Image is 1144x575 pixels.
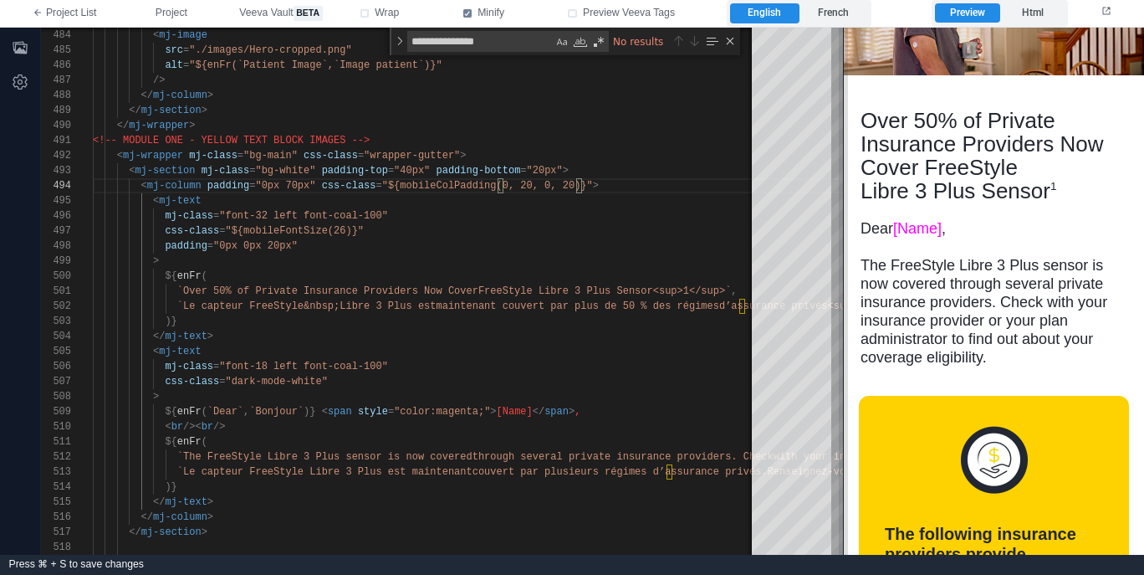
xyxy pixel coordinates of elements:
span: > [202,526,207,538]
span: "20px" [527,165,563,177]
span: "bg-main" [243,150,298,162]
span: < [141,180,147,192]
div: 512 [41,449,71,465]
span: "font-32 left font-coal-100" [219,210,388,222]
span: mj-section [141,105,202,116]
span: `The FreeStyle Libre 3 Plus sensor is now covered [177,451,472,463]
span: )} [304,406,315,418]
label: English [730,3,799,23]
div: Close (Escape) [723,34,737,48]
span: < [153,195,159,207]
span: > [207,331,213,342]
span: > [490,406,496,418]
span: = [183,59,189,71]
div: 500 [41,269,71,284]
textarea: Editor content;Press Alt+F1 for Accessibility Options. [576,178,577,193]
div: 507 [41,374,71,389]
div: Previous Match (⇧Enter) [672,34,685,48]
span: </ [141,511,153,523]
span: maintenant couvert par plus de 50 % des régimes [436,300,718,312]
span: mj-text [159,346,201,357]
span: > [189,120,195,131]
span: , [243,406,249,418]
span: `Over 50% of Private Insurance Providers Now Cover [177,285,478,297]
span: > [207,496,213,508]
span: = [213,361,219,372]
span: "font-18 left font-coal-100" [219,361,388,372]
span: mj-text [165,331,207,342]
span: mj-class [189,150,237,162]
div: 492 [41,148,71,163]
span: d’assurance privés<sup>1</sup>` [719,300,906,312]
span: < [153,346,159,357]
div: 515 [41,495,71,510]
span: src [165,44,183,56]
span: padding-top [322,165,388,177]
span: FreeStyle Libre 3 Plus Sensor<sup>1</sup>` [478,285,731,297]
span: Project [156,6,187,21]
div: Toggle Replace [392,28,407,55]
span: "40px" [394,165,430,177]
div: No results [611,31,669,52]
span: = [249,180,255,192]
span: "${mobileFontSize(26)}" [225,225,364,237]
span: `Bonjour` [249,406,304,418]
span: </ [129,526,140,538]
span: = [249,165,255,177]
span: = [219,376,225,388]
span: > [207,511,213,523]
span: = [520,165,526,177]
span: mj-column [153,90,207,101]
span: mj-section [135,165,195,177]
label: Html [1000,3,1065,23]
span: "${enFr(`Patient Image`,`Image patient`)}" [189,59,442,71]
span: = [237,150,243,162]
span: > [460,150,466,162]
span: "dark-mode-white" [225,376,327,388]
span: />< [183,421,202,433]
span: = [388,406,394,418]
div: 485 [41,43,71,58]
div: 495 [41,193,71,208]
div: 503 [41,314,71,329]
div: 509 [41,404,71,419]
div: Find in Selection (⌥⌘L) [702,32,721,50]
span: span [544,406,569,418]
span: "wrapper-gutter" [364,150,460,162]
span: ( [202,436,207,448]
span: mj-wrapper [129,120,189,131]
div: 517 [41,525,71,540]
div: Match Whole Word (⌥⌘W) [572,33,589,50]
span: mj-class [165,361,213,372]
span: enFr [177,436,202,448]
div: 514 [41,480,71,495]
span: > [202,105,207,116]
div: 490 [41,118,71,133]
span: ${ [165,436,176,448]
span: "0px 0px 20px" [213,240,298,252]
span: `Dear` [207,406,243,418]
span: "0px 70px" [255,180,315,192]
div: 508 [41,389,71,404]
span: mj-class [165,210,213,222]
span: mj-image [159,29,207,41]
div: 502 [41,299,71,314]
span: `Le capteur FreeStyle&nbsp;Libre 3 Plus est [177,300,437,312]
span: ${ [165,270,176,282]
span: </ [141,90,153,101]
span: css-class [304,150,358,162]
span: , [731,285,737,297]
span: css-class [165,225,219,237]
span: "${mobileColPadding(0, 20, 0, 20)}" [382,180,593,192]
div: 513 [41,465,71,480]
span: , [575,406,580,418]
div: 518 [41,540,71,555]
div: 516 [41,510,71,525]
span: padding [207,180,249,192]
span: enFr [177,270,202,282]
span: </ [153,331,165,342]
div: 484 [41,28,71,43]
span: /> [213,421,225,433]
